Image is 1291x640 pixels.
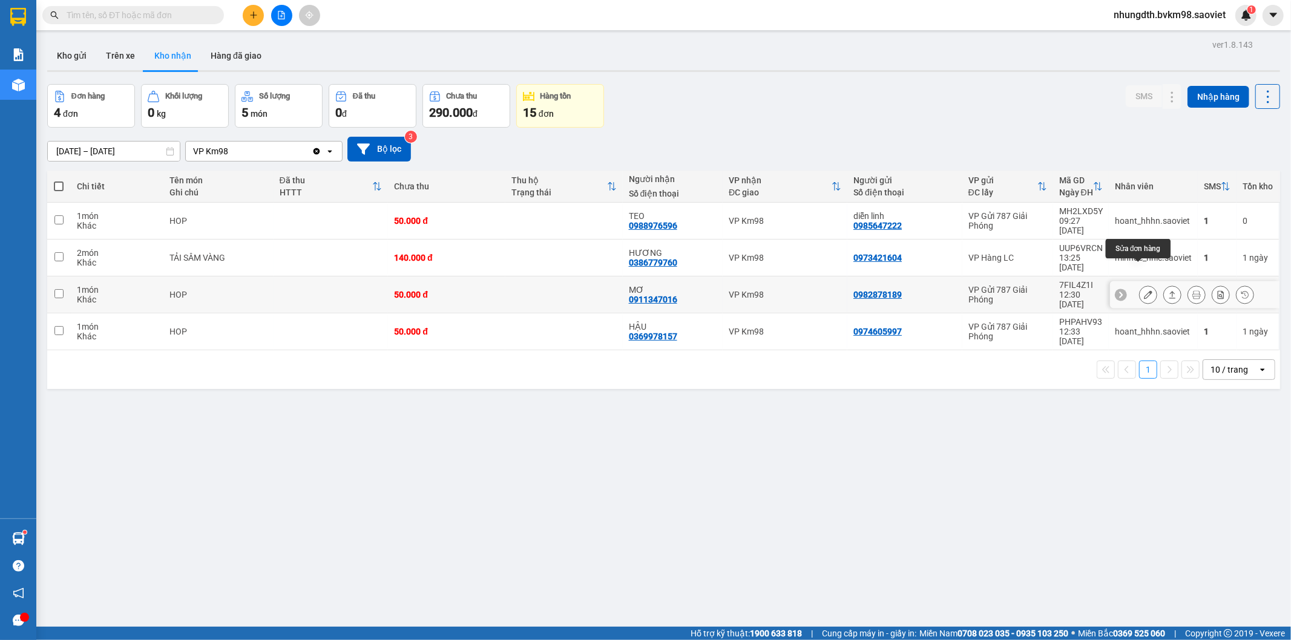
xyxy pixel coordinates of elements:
[962,171,1053,203] th: Toggle SortBy
[249,11,258,19] span: plus
[148,105,154,120] span: 0
[1059,317,1103,327] div: PHPAHV93
[1174,627,1176,640] span: |
[629,295,677,304] div: 0911347016
[629,189,717,198] div: Số điện thoại
[1059,290,1103,309] div: 12:30 [DATE]
[329,84,416,128] button: Đã thu0đ
[1188,86,1249,108] button: Nhập hàng
[1059,216,1103,235] div: 09:27 [DATE]
[1078,627,1165,640] span: Miền Bắc
[47,41,96,70] button: Kho gửi
[394,290,499,299] div: 50.000 đ
[729,175,832,185] div: VP nhận
[629,331,677,341] div: 0369978157
[1211,364,1248,376] div: 10 / trang
[629,221,677,230] div: 0988976596
[1204,253,1230,263] div: 1
[77,322,157,331] div: 1 món
[1053,171,1109,203] th: Toggle SortBy
[1115,181,1192,191] div: Nhân viên
[299,5,320,26] button: aim
[1249,5,1253,14] span: 1
[241,105,248,120] span: 5
[1249,327,1268,336] span: ngày
[1115,327,1192,336] div: hoant_hhhn.saoviet
[1198,171,1237,203] th: Toggle SortBy
[1059,175,1093,185] div: Mã GD
[280,175,373,185] div: Đã thu
[1059,327,1103,346] div: 12:33 [DATE]
[77,295,157,304] div: Khác
[729,188,832,197] div: ĐC giao
[540,92,571,100] div: Hàng tồn
[853,253,902,263] div: 0973421604
[229,145,231,157] input: Selected VP Km98.
[511,175,607,185] div: Thu hộ
[958,629,1068,638] strong: 0708 023 035 - 0935 103 250
[1258,365,1267,374] svg: open
[394,181,499,191] div: Chưa thu
[201,41,271,70] button: Hàng đã giao
[447,92,478,100] div: Chưa thu
[1115,216,1192,226] div: hoant_hhhn.saoviet
[1059,206,1103,216] div: MH2LXD5Y
[919,627,1068,640] span: Miền Nam
[77,331,157,341] div: Khác
[505,171,623,203] th: Toggle SortBy
[822,627,916,640] span: Cung cấp máy in - giấy in:
[691,627,802,640] span: Hỗ trợ kỹ thuật:
[629,248,717,258] div: HƯƠNG
[1071,631,1075,636] span: ⚪️
[305,11,314,19] span: aim
[968,188,1037,197] div: ĐC lấy
[729,253,841,263] div: VP Km98
[193,145,228,157] div: VP Km98
[1104,7,1235,22] span: nhungdth.bvkm98.saoviet
[1243,253,1273,263] div: 1
[1059,253,1103,272] div: 13:25 [DATE]
[853,221,902,230] div: 0985647222
[523,105,536,120] span: 15
[511,188,607,197] div: Trạng thái
[853,290,902,299] div: 0982878189
[968,211,1047,230] div: VP Gửi 787 Giải Phóng
[394,216,499,226] div: 50.000 đ
[13,560,24,572] span: question-circle
[71,92,105,100] div: Đơn hàng
[141,84,229,128] button: Khối lượng0kg
[853,188,956,197] div: Số điện thoại
[1059,280,1103,290] div: 7FIL4Z1I
[853,175,956,185] div: Người gửi
[629,258,677,267] div: 0386779760
[1106,239,1171,258] div: Sửa đơn hàng
[853,327,902,336] div: 0974605997
[50,11,59,19] span: search
[145,41,201,70] button: Kho nhận
[1243,327,1273,336] div: 1
[165,92,202,100] div: Khối lượng
[473,109,478,119] span: đ
[429,105,473,120] span: 290.000
[251,109,268,119] span: món
[47,84,135,128] button: Đơn hàng4đơn
[405,131,417,143] sup: 3
[63,109,78,119] span: đơn
[77,211,157,221] div: 1 món
[48,142,180,161] input: Select a date range.
[853,211,956,221] div: diễn linh
[96,41,145,70] button: Trên xe
[169,216,268,226] div: HOP
[516,84,604,128] button: Hàng tồn15đơn
[968,322,1047,341] div: VP Gửi 787 Giải Phóng
[1268,10,1279,21] span: caret-down
[243,5,264,26] button: plus
[1241,10,1252,21] img: icon-new-feature
[169,290,268,299] div: HOP
[271,5,292,26] button: file-add
[629,285,717,295] div: MƠ
[629,322,717,331] div: HẬU
[169,327,268,336] div: HOP
[77,285,157,295] div: 1 món
[629,211,717,221] div: TEO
